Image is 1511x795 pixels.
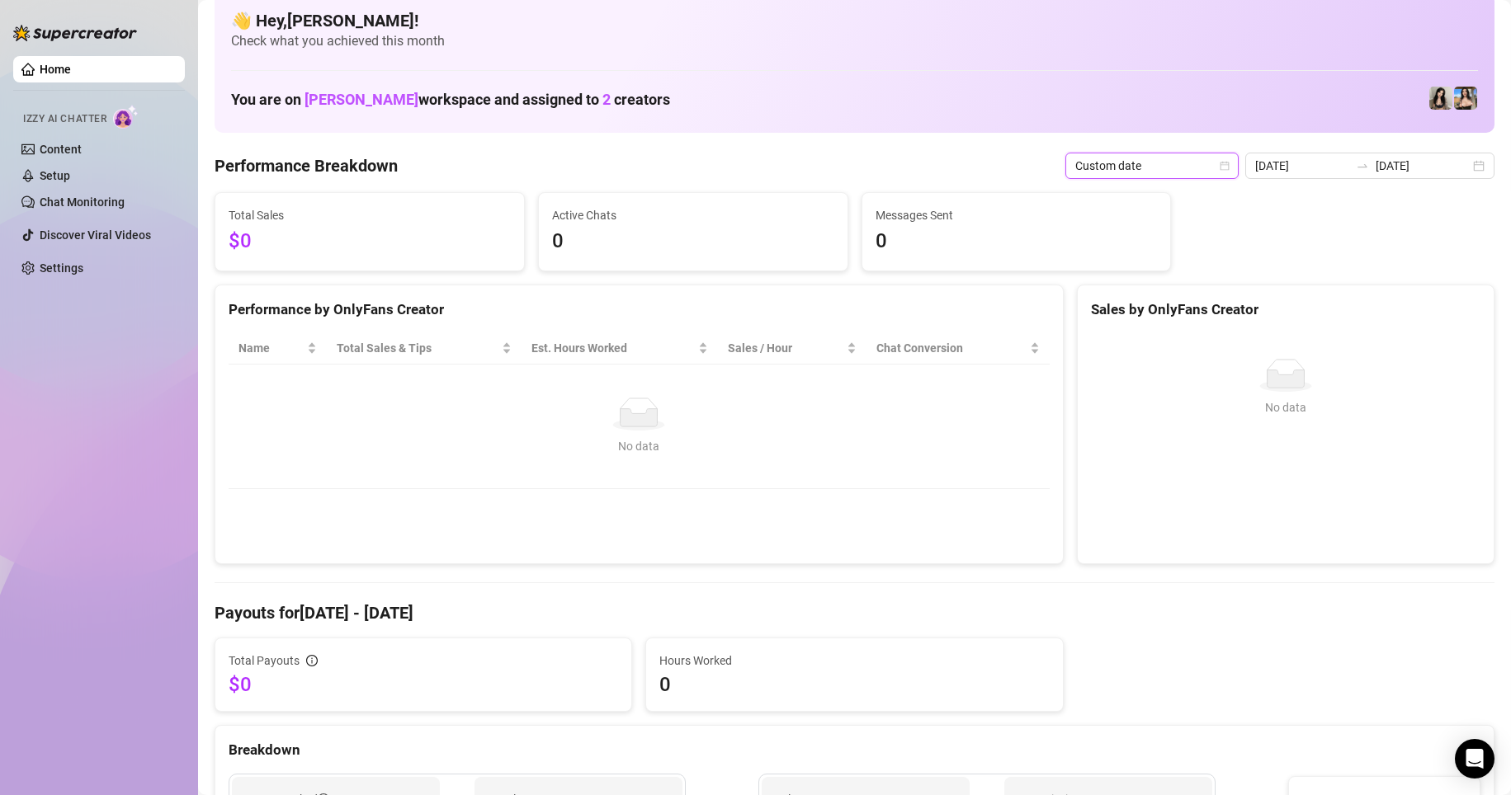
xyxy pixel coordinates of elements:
[876,226,1158,257] span: 0
[659,671,1049,698] span: 0
[13,25,137,41] img: logo-BBDzfeDw.svg
[1356,159,1369,172] span: swap-right
[40,143,82,156] a: Content
[245,437,1033,455] div: No data
[327,332,522,365] th: Total Sales & Tips
[23,111,106,127] span: Izzy AI Chatter
[531,339,695,357] div: Est. Hours Worked
[876,339,1026,357] span: Chat Conversion
[552,226,834,257] span: 0
[1455,739,1494,779] div: Open Intercom Messenger
[40,63,71,76] a: Home
[229,299,1050,321] div: Performance by OnlyFans Creator
[337,339,498,357] span: Total Sales & Tips
[1091,299,1480,321] div: Sales by OnlyFans Creator
[602,91,611,108] span: 2
[306,655,318,666] span: info-circle
[1356,159,1369,172] span: to
[1255,157,1349,175] input: Start date
[40,195,125,209] a: Chat Monitoring
[1098,398,1474,416] div: No data
[215,601,1494,624] h4: Payouts for [DATE] - [DATE]
[1075,153,1229,178] span: Custom date
[728,339,843,357] span: Sales / Hour
[231,32,1478,50] span: Check what you achieved this month
[229,739,1480,761] div: Breakdown
[229,226,511,257] span: $0
[305,91,418,108] span: [PERSON_NAME]
[113,105,139,129] img: AI Chatter
[231,91,670,109] h1: You are on workspace and assigned to creators
[718,332,866,365] th: Sales / Hour
[40,169,70,182] a: Setup
[552,206,834,224] span: Active Chats
[215,154,398,177] h4: Performance Breakdown
[40,261,83,275] a: Settings
[1429,87,1452,110] img: Ashley
[40,228,151,242] a: Discover Viral Videos
[1376,157,1470,175] input: End date
[229,332,327,365] th: Name
[238,339,304,357] span: Name
[1220,161,1230,171] span: calendar
[876,206,1158,224] span: Messages Sent
[229,671,618,698] span: $0
[866,332,1049,365] th: Chat Conversion
[659,652,1049,670] span: Hours Worked
[1454,87,1477,110] img: 𝐀𝐬𝐡𝐥𝐞𝐲
[229,652,300,670] span: Total Payouts
[231,9,1478,32] h4: 👋 Hey, [PERSON_NAME] !
[229,206,511,224] span: Total Sales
